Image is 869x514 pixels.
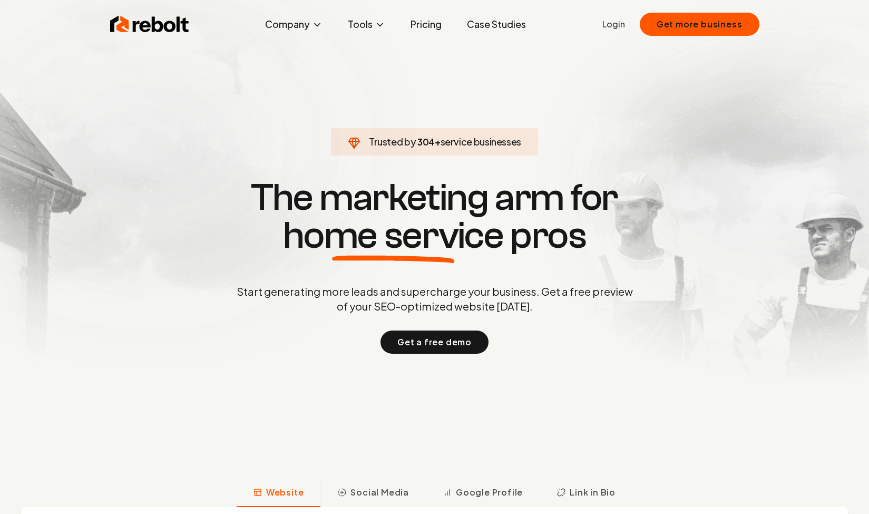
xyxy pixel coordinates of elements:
span: Social Media [350,486,409,499]
span: + [435,135,441,148]
span: service businesses [441,135,522,148]
button: Get a free demo [380,331,489,354]
span: Google Profile [456,486,523,499]
span: 304 [417,134,435,149]
img: Rebolt Logo [110,14,189,35]
button: Get more business [640,13,759,36]
button: Tools [339,14,394,35]
span: home service [283,217,504,255]
button: Link in Bio [540,480,632,507]
h1: The marketing arm for pros [182,179,688,255]
a: Pricing [402,14,450,35]
button: Social Media [320,480,426,507]
button: Company [257,14,331,35]
span: Website [266,486,304,499]
span: Trusted by [369,135,416,148]
button: Google Profile [426,480,540,507]
p: Start generating more leads and supercharge your business. Get a free preview of your SEO-optimiz... [235,284,635,314]
span: Link in Bio [570,486,616,499]
a: Case Studies [458,14,534,35]
button: Website [237,480,321,507]
a: Login [602,18,625,31]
